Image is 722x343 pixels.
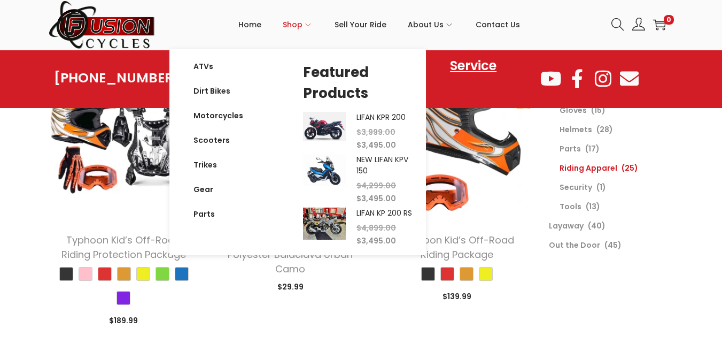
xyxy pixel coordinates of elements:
a: Typhoon Kid’s Off-Road Riding Protection Package [61,233,186,261]
span: (15) [591,105,605,116]
a: Service [439,54,507,78]
nav: Menu [183,54,254,226]
img: Product image [382,66,532,217]
span: $ [109,315,114,326]
a: 0 [653,18,666,31]
a: About Us [408,1,454,49]
a: Tools [560,201,581,212]
span: $ [356,127,361,138]
span: $ [277,281,282,292]
span: 29.99 [277,281,304,292]
h5: Featured Products [303,62,413,104]
span: (13) [586,201,600,212]
a: Gear [183,177,254,202]
a: NEW LIFAN KPV 150 [356,154,408,176]
span: Home [238,11,261,38]
a: Layaway [549,220,584,231]
a: Parts [183,202,254,226]
a: Dirt Bikes [183,79,254,103]
span: (28) [596,124,613,135]
img: Product Image [303,154,346,186]
span: (17) [585,143,600,154]
a: Scooters [183,128,254,153]
a: ATVs [183,54,254,79]
span: (40) [588,220,605,231]
span: 4,899.00 [356,223,396,233]
a: Parts [560,143,581,154]
span: Contact Us [476,11,520,38]
span: $ [356,140,361,150]
span: Shop [283,11,302,38]
a: Security [560,182,592,193]
span: (25) [622,163,638,173]
a: [PHONE_NUMBER] [54,71,180,86]
a: Motorcycles [183,103,254,128]
a: Typhoon Kid’s Off-Road Riding Package [400,233,514,261]
span: Sell Your Ride [335,11,386,38]
a: Riding Apparel [560,163,617,173]
a: ZanHeadgear WBP202 Polyester Balaclava Urban Camo [228,233,353,276]
span: $ [356,235,361,246]
span: $ [442,291,447,302]
img: Product image [49,66,199,217]
span: (1) [596,182,606,193]
span: 3,999.00 [356,127,395,138]
span: 189.99 [109,315,138,326]
span: 139.99 [442,291,471,302]
a: Trikes [183,153,254,177]
span: $ [356,180,361,191]
a: Shop [283,1,313,49]
span: $ [356,193,361,204]
nav: Primary navigation [156,1,603,49]
a: LIFAN KPR 200 [356,112,406,123]
img: Product Image [303,112,346,140]
a: Gloves [560,105,587,116]
a: Home [238,1,261,49]
img: Product Image [303,208,346,240]
span: $ [356,223,361,233]
a: Sell Your Ride [335,1,386,49]
a: Contact Us [476,1,520,49]
span: 3,495.00 [356,140,396,150]
a: Out the Door [549,240,600,250]
span: (45) [604,240,622,250]
span: About Us [408,11,444,38]
span: 3,495.00 [356,193,396,204]
a: Helmets [560,124,592,135]
a: LIFAN KP 200 RS [356,208,412,218]
span: 4,299.00 [356,180,396,191]
span: 3,495.00 [356,235,396,246]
